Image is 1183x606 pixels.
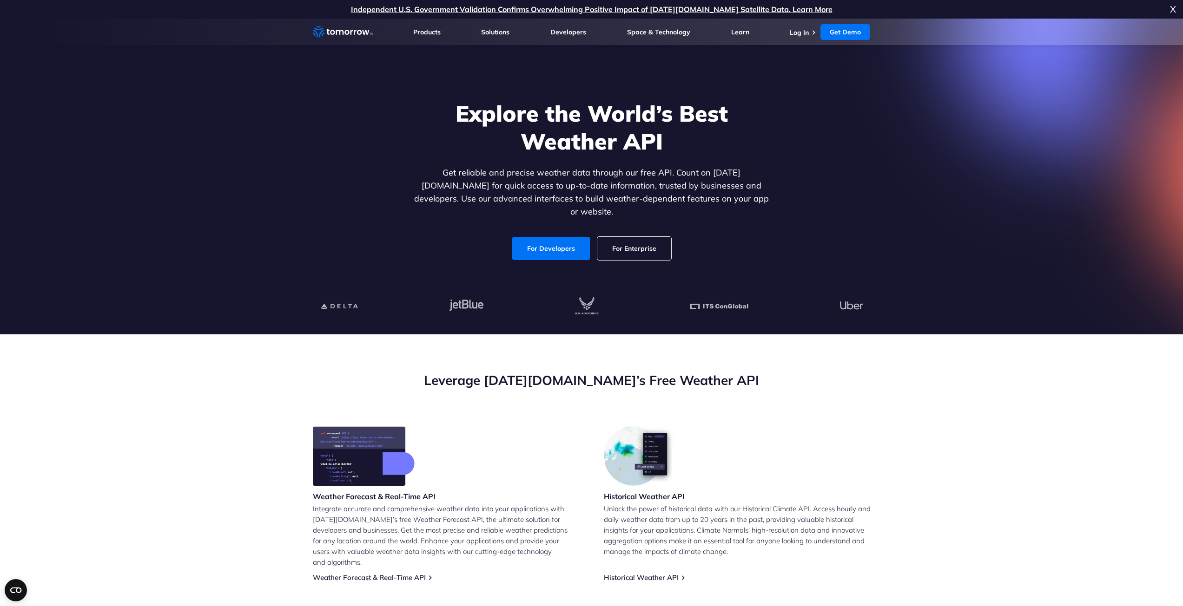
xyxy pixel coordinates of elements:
a: For Developers [512,237,590,260]
a: Developers [550,28,586,36]
a: Learn [731,28,749,36]
a: Solutions [481,28,509,36]
h3: Weather Forecast & Real-Time API [313,491,436,502]
button: Open CMP widget [5,579,27,601]
a: For Enterprise [597,237,671,260]
p: Integrate accurate and comprehensive weather data into your applications with [DATE][DOMAIN_NAME]... [313,503,580,567]
a: Home link [313,25,373,39]
h1: Explore the World’s Best Weather API [412,99,771,155]
a: Products [413,28,441,36]
h3: Historical Weather API [604,491,685,502]
h2: Leverage [DATE][DOMAIN_NAME]’s Free Weather API [313,371,871,389]
p: Unlock the power of historical data with our Historical Climate API. Access hourly and daily weat... [604,503,871,557]
a: Weather Forecast & Real-Time API [313,573,426,582]
a: Historical Weather API [604,573,679,582]
a: Independent U.S. Government Validation Confirms Overwhelming Positive Impact of [DATE][DOMAIN_NAM... [351,5,833,14]
p: Get reliable and precise weather data through our free API. Count on [DATE][DOMAIN_NAME] for quic... [412,166,771,218]
a: Get Demo [820,24,870,40]
a: Space & Technology [627,28,690,36]
a: Log In [790,28,809,37]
